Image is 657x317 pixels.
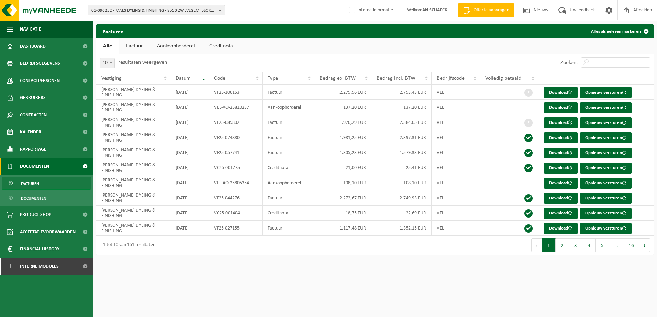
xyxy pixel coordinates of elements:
[20,124,41,141] span: Kalender
[580,178,632,189] button: Opnieuw versturen
[100,239,155,251] div: 1 tot 10 van 151 resultaten
[170,100,209,115] td: [DATE]
[202,38,240,54] a: Creditnota
[96,206,170,221] td: [PERSON_NAME] DYEING & FINISHING
[432,160,480,175] td: VEL
[560,60,578,66] label: Zoeken:
[544,87,578,98] a: Download
[586,24,653,38] button: Alles als gelezen markeren
[96,145,170,160] td: [PERSON_NAME] DYEING & FINISHING
[2,191,91,204] a: Documenten
[371,130,432,145] td: 2.397,31 EUR
[422,8,447,13] strong: AN SCHAECK
[580,193,632,204] button: Opnieuw versturen
[20,106,47,124] span: Contracten
[96,115,170,130] td: [PERSON_NAME] DYEING & FINISHING
[20,21,41,38] span: Navigatie
[314,145,371,160] td: 1.305,23 EUR
[371,85,432,100] td: 2.753,43 EUR
[314,221,371,236] td: 1.117,48 EUR
[580,223,632,234] button: Opnieuw versturen
[20,89,46,106] span: Gebruikers
[580,87,632,98] button: Opnieuw versturen
[209,100,263,115] td: VEL-AO-25810237
[432,206,480,221] td: VEL
[209,221,263,236] td: VF25-027155
[432,145,480,160] td: VEL
[596,238,609,252] button: 5
[544,208,578,219] a: Download
[542,238,556,252] button: 1
[209,190,263,206] td: VF25-044276
[544,102,578,113] a: Download
[432,190,480,206] td: VEL
[371,190,432,206] td: 2.749,93 EUR
[432,115,480,130] td: VEL
[544,117,578,128] a: Download
[314,175,371,190] td: 108,10 EUR
[119,38,150,54] a: Factuur
[101,75,122,81] span: Vestiging
[96,100,170,115] td: [PERSON_NAME] DYEING & FINISHING
[96,24,131,38] h2: Facturen
[371,160,432,175] td: -25,41 EUR
[544,148,578,158] a: Download
[582,238,596,252] button: 4
[320,75,356,81] span: Bedrag ex. BTW
[150,38,202,54] a: Aankoopborderel
[371,206,432,221] td: -22,69 EUR
[314,130,371,145] td: 1.981,25 EUR
[263,145,314,160] td: Factuur
[371,115,432,130] td: 2.384,05 EUR
[263,130,314,145] td: Factuur
[263,85,314,100] td: Factuur
[263,190,314,206] td: Factuur
[170,145,209,160] td: [DATE]
[100,58,114,68] span: 10
[209,145,263,160] td: VF25-057741
[2,177,91,190] a: Facturen
[314,115,371,130] td: 1.970,29 EUR
[371,221,432,236] td: 1.352,15 EUR
[263,160,314,175] td: Creditnota
[639,238,650,252] button: Next
[263,221,314,236] td: Factuur
[209,175,263,190] td: VEL-AO-25805354
[209,160,263,175] td: VC25-001775
[314,160,371,175] td: -21,00 EUR
[214,75,225,81] span: Code
[623,238,639,252] button: 16
[209,206,263,221] td: VC25-001404
[544,193,578,204] a: Download
[580,102,632,113] button: Opnieuw versturen
[118,60,167,65] label: resultaten weergeven
[209,85,263,100] td: VF25-106153
[569,238,582,252] button: 3
[170,221,209,236] td: [DATE]
[100,58,115,68] span: 10
[170,190,209,206] td: [DATE]
[209,130,263,145] td: VF25-074880
[472,7,511,14] span: Offerte aanvragen
[580,208,632,219] button: Opnieuw versturen
[371,100,432,115] td: 137,20 EUR
[580,132,632,143] button: Opnieuw versturen
[371,175,432,190] td: 108,10 EUR
[20,55,60,72] span: Bedrijfsgegevens
[20,258,59,275] span: Interne modules
[209,115,263,130] td: VF25-089802
[20,72,60,89] span: Contactpersonen
[20,158,49,175] span: Documenten
[580,163,632,174] button: Opnieuw versturen
[437,75,465,81] span: Bedrijfscode
[88,5,225,15] button: 01-096252 - MAES DYEING & FINISHING - 8550 ZWEVEGEM, BLOKELLESTRAAT 157 B
[176,75,191,81] span: Datum
[96,130,170,145] td: [PERSON_NAME] DYEING & FINISHING
[458,3,514,17] a: Offerte aanvragen
[432,175,480,190] td: VEL
[432,130,480,145] td: VEL
[170,115,209,130] td: [DATE]
[314,206,371,221] td: -18,75 EUR
[170,160,209,175] td: [DATE]
[544,163,578,174] a: Download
